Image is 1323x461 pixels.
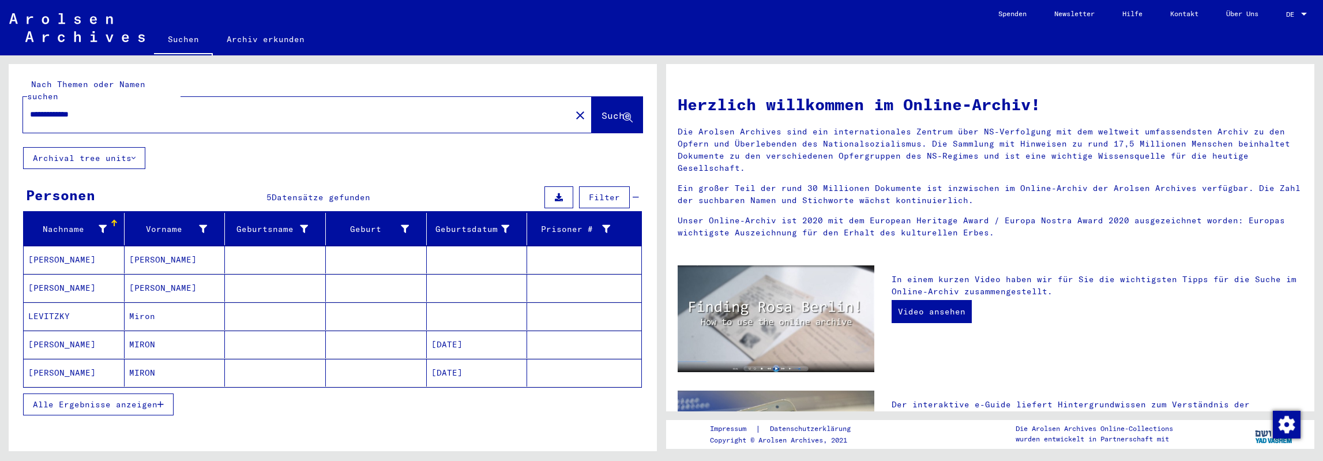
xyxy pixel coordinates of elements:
mat-cell: [PERSON_NAME] [24,359,125,387]
div: Zustimmung ändern [1272,410,1300,438]
mat-cell: MIRON [125,359,225,387]
mat-cell: [DATE] [427,331,528,358]
div: Prisoner # [532,223,610,235]
p: wurden entwickelt in Partnerschaft mit [1016,434,1173,444]
mat-cell: [PERSON_NAME] [24,246,125,273]
mat-cell: Miron [125,302,225,330]
mat-cell: MIRON [125,331,225,358]
span: Datensätze gefunden [272,192,370,203]
mat-cell: [PERSON_NAME] [24,331,125,358]
div: Prisoner # [532,220,627,238]
div: Vorname [129,220,225,238]
div: Geburtsname [230,220,325,238]
div: Geburtsname [230,223,308,235]
span: Alle Ergebnisse anzeigen [33,399,157,410]
a: Datenschutzerklärung [761,423,865,435]
a: Impressum [710,423,756,435]
span: 5 [266,192,272,203]
p: Unser Online-Archiv ist 2020 mit dem European Heritage Award / Europa Nostra Award 2020 ausgezeic... [678,215,1303,239]
a: Suchen [154,25,213,55]
img: Arolsen_neg.svg [9,13,145,42]
button: Clear [569,103,592,126]
span: Suche [602,110,630,121]
mat-cell: [DATE] [427,359,528,387]
img: Zustimmung ändern [1273,411,1301,438]
button: Filter [579,186,630,208]
mat-icon: close [573,108,587,122]
mat-cell: [PERSON_NAME] [125,246,225,273]
mat-header-cell: Vorname [125,213,225,245]
button: Suche [592,97,642,133]
mat-label: Nach Themen oder Namen suchen [27,79,145,102]
div: | [710,423,865,435]
button: Alle Ergebnisse anzeigen [23,393,174,415]
mat-header-cell: Geburtsname [225,213,326,245]
img: yv_logo.png [1253,419,1296,448]
div: Nachname [28,223,107,235]
div: Vorname [129,223,208,235]
mat-header-cell: Nachname [24,213,125,245]
p: Ein großer Teil der rund 30 Millionen Dokumente ist inzwischen im Online-Archiv der Arolsen Archi... [678,182,1303,207]
div: Personen [26,185,95,205]
h1: Herzlich willkommen im Online-Archiv! [678,92,1303,117]
mat-cell: LEVITZKY [24,302,125,330]
mat-header-cell: Prisoner # [527,213,641,245]
div: Geburt‏ [330,220,426,238]
button: Archival tree units [23,147,145,169]
a: Archiv erkunden [213,25,318,53]
mat-header-cell: Geburt‏ [326,213,427,245]
mat-cell: [PERSON_NAME] [125,274,225,302]
span: Filter [589,192,620,203]
div: Geburtsdatum [431,220,527,238]
div: Geburt‏ [330,223,409,235]
p: Copyright © Arolsen Archives, 2021 [710,435,865,445]
p: Die Arolsen Archives Online-Collections [1016,423,1173,434]
p: In einem kurzen Video haben wir für Sie die wichtigsten Tipps für die Suche im Online-Archiv zusa... [892,273,1303,298]
p: Die Arolsen Archives sind ein internationales Zentrum über NS-Verfolgung mit dem weltweit umfasse... [678,126,1303,174]
img: video.jpg [678,265,874,373]
span: DE [1286,10,1299,18]
a: Video ansehen [892,300,972,323]
mat-header-cell: Geburtsdatum [427,213,528,245]
mat-cell: [PERSON_NAME] [24,274,125,302]
div: Geburtsdatum [431,223,510,235]
div: Nachname [28,220,124,238]
p: Der interaktive e-Guide liefert Hintergrundwissen zum Verständnis der Dokumente. Sie finden viele... [892,399,1303,435]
